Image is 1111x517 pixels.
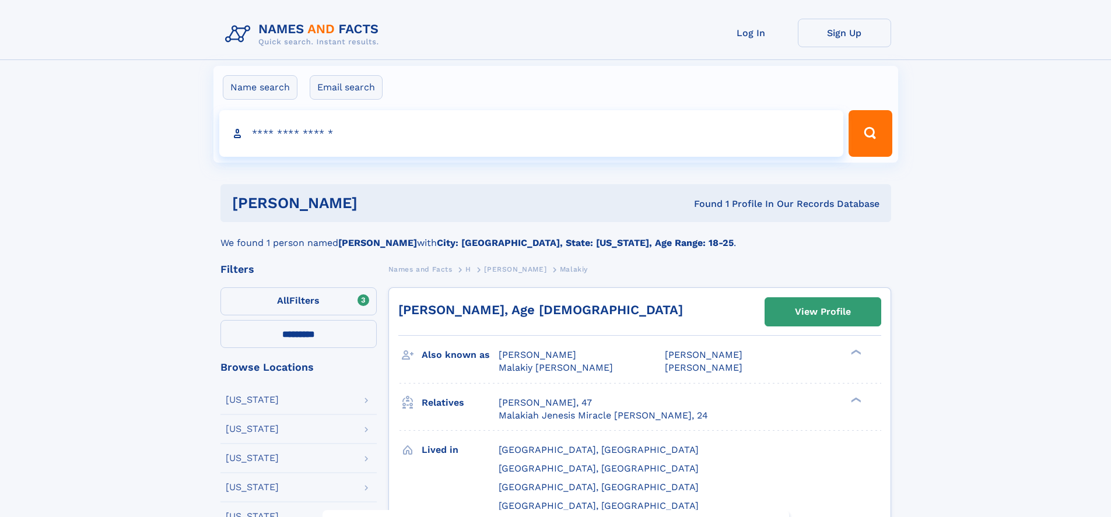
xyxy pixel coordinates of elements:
span: [PERSON_NAME] [499,349,576,360]
a: H [465,262,471,276]
div: ❯ [848,396,862,403]
span: Malakiy [PERSON_NAME] [499,362,613,373]
span: H [465,265,471,273]
div: [US_STATE] [226,395,279,405]
label: Filters [220,287,377,315]
span: [PERSON_NAME] [484,265,546,273]
span: [GEOGRAPHIC_DATA], [GEOGRAPHIC_DATA] [499,481,699,493]
div: We found 1 person named with . [220,222,891,250]
div: [US_STATE] [226,424,279,434]
a: Names and Facts [388,262,453,276]
span: [GEOGRAPHIC_DATA], [GEOGRAPHIC_DATA] [499,444,699,455]
h3: Also known as [422,345,499,365]
span: Malakiy [560,265,588,273]
b: City: [GEOGRAPHIC_DATA], State: [US_STATE], Age Range: 18-25 [437,237,734,248]
span: [GEOGRAPHIC_DATA], [GEOGRAPHIC_DATA] [499,500,699,511]
a: View Profile [765,298,881,326]
h3: Lived in [422,440,499,460]
a: [PERSON_NAME] [484,262,546,276]
span: [PERSON_NAME] [665,362,742,373]
label: Name search [223,75,297,100]
a: Log In [705,19,798,47]
div: Browse Locations [220,362,377,372]
div: ❯ [848,349,862,356]
label: Email search [310,75,383,100]
h3: Relatives [422,393,499,413]
div: Found 1 Profile In Our Records Database [525,198,879,210]
h1: [PERSON_NAME] [232,196,526,210]
img: Logo Names and Facts [220,19,388,50]
div: [US_STATE] [226,453,279,463]
span: [PERSON_NAME] [665,349,742,360]
div: [US_STATE] [226,483,279,492]
span: [GEOGRAPHIC_DATA], [GEOGRAPHIC_DATA] [499,463,699,474]
input: search input [219,110,844,157]
a: [PERSON_NAME], Age [DEMOGRAPHIC_DATA] [398,303,683,317]
b: [PERSON_NAME] [338,237,417,248]
a: Sign Up [798,19,891,47]
div: View Profile [795,298,851,325]
div: Filters [220,264,377,275]
span: All [277,295,289,306]
button: Search Button [849,110,892,157]
a: [PERSON_NAME], 47 [499,396,592,409]
a: Malakiah Jenesis Miracle [PERSON_NAME], 24 [499,409,708,422]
